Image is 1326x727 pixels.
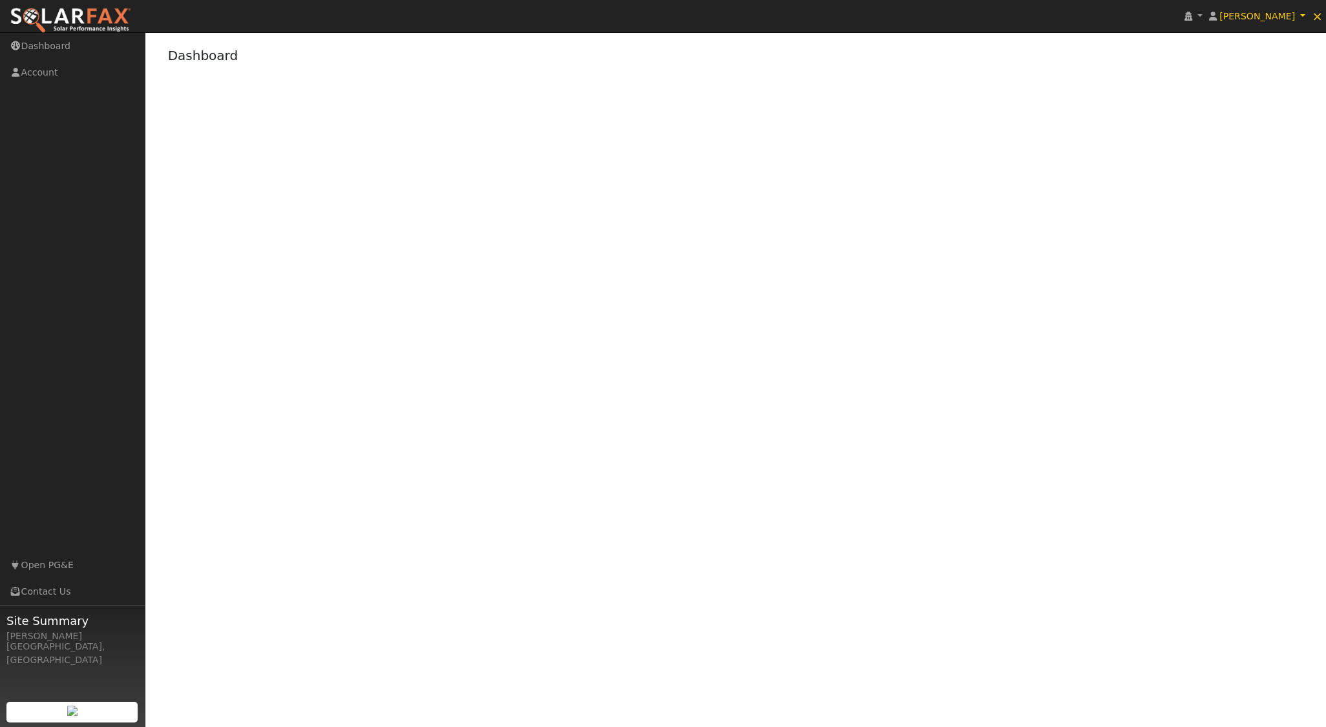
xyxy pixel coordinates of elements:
[6,612,138,630] span: Site Summary
[6,630,138,643] div: [PERSON_NAME]
[1219,11,1295,21] span: [PERSON_NAME]
[67,706,78,716] img: retrieve
[1312,8,1323,24] span: ×
[168,48,238,63] a: Dashboard
[10,7,131,34] img: SolarFax
[6,640,138,667] div: [GEOGRAPHIC_DATA], [GEOGRAPHIC_DATA]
